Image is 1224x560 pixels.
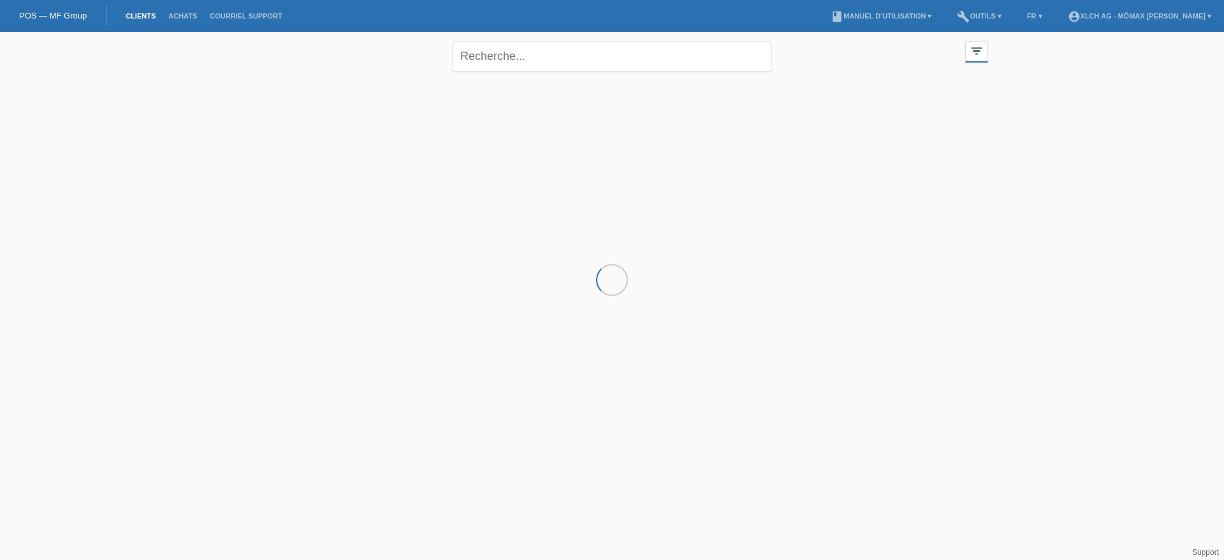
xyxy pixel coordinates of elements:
a: Clients [119,12,162,20]
a: Support [1192,548,1219,557]
a: POS — MF Group [19,11,87,20]
i: build [957,10,970,23]
a: bookManuel d’utilisation ▾ [824,12,938,20]
i: account_circle [1068,10,1081,23]
a: account_circleXLCH AG - Mömax [PERSON_NAME] ▾ [1061,12,1218,20]
a: buildOutils ▾ [951,12,1007,20]
i: filter_list [970,44,984,58]
a: Achats [162,12,203,20]
input: Recherche... [453,41,771,71]
i: book [831,10,843,23]
a: Courriel Support [203,12,288,20]
a: FR ▾ [1021,12,1049,20]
